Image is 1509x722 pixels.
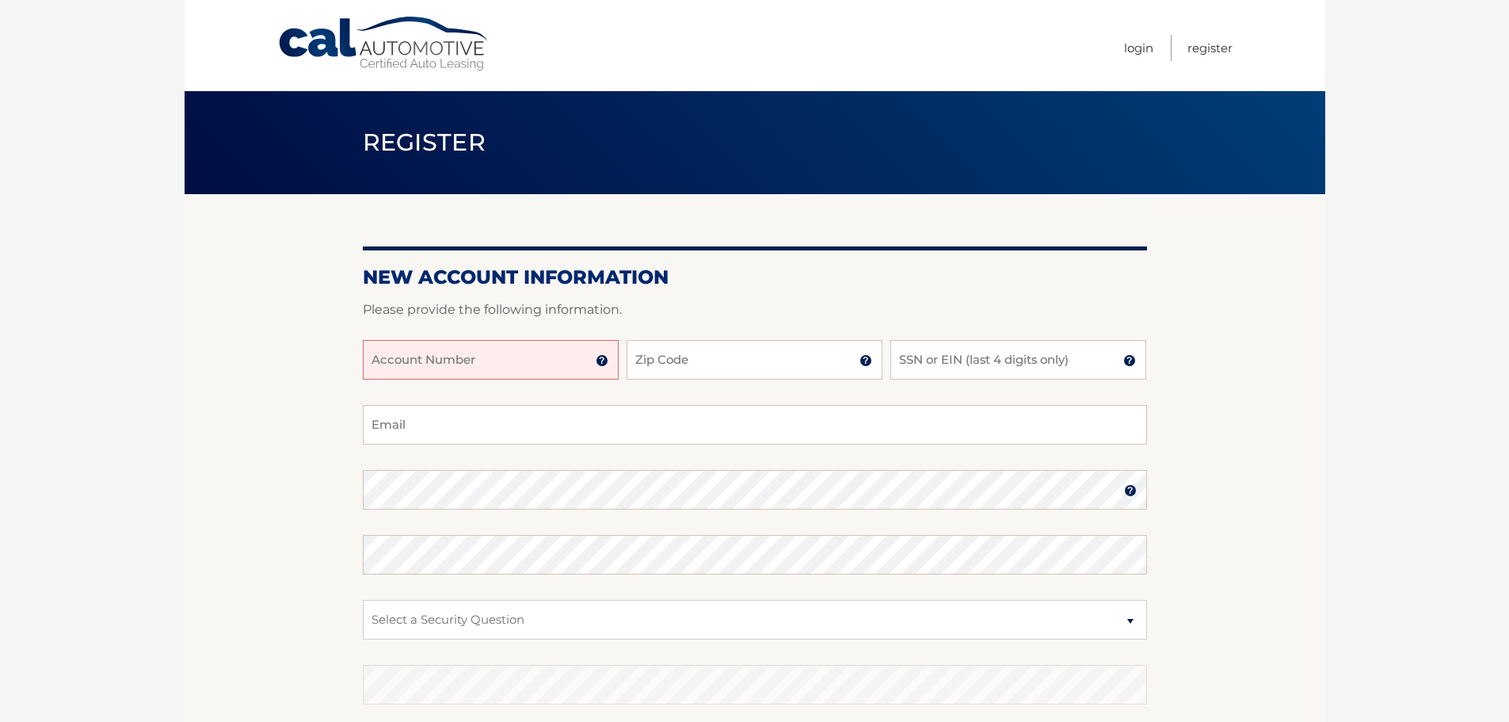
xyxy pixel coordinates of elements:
input: SSN or EIN (last 4 digits only) [890,340,1146,380]
img: tooltip.svg [596,354,608,367]
a: Register [1187,35,1233,61]
a: Login [1124,35,1153,61]
p: Please provide the following information. [363,299,1147,321]
input: Zip Code [627,340,882,380]
h2: New Account Information [363,265,1147,289]
img: tooltip.svg [1124,484,1137,497]
a: Cal Automotive [277,16,491,72]
img: tooltip.svg [1123,354,1136,367]
input: Email [363,405,1147,445]
input: Account Number [363,340,619,380]
img: tooltip.svg [859,354,872,367]
span: Register [363,128,486,157]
